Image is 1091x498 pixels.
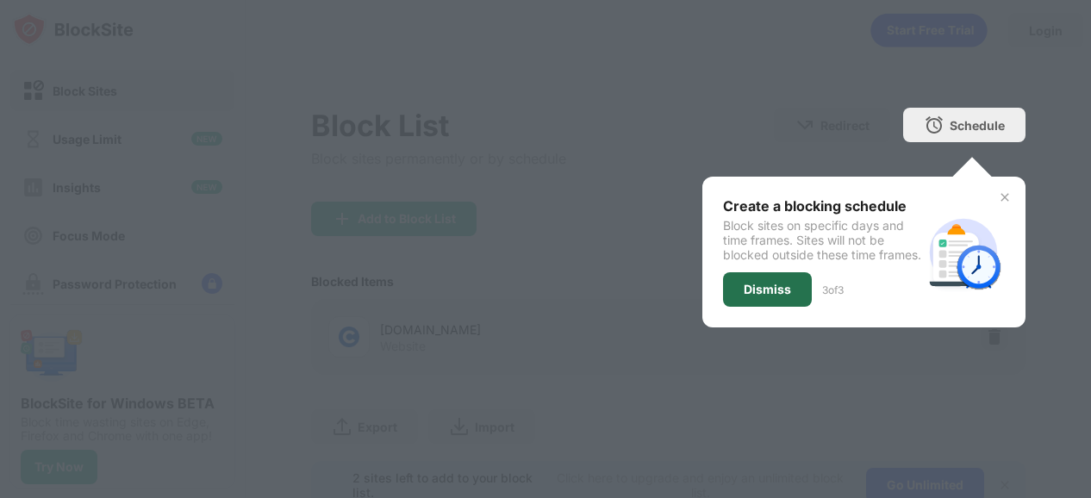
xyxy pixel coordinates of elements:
img: x-button.svg [998,190,1012,204]
div: 3 of 3 [822,283,844,296]
img: schedule.svg [922,211,1005,294]
div: Block sites on specific days and time frames. Sites will not be blocked outside these time frames. [723,218,922,262]
div: Schedule [950,118,1005,133]
div: Dismiss [744,283,791,296]
div: Create a blocking schedule [723,197,922,215]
